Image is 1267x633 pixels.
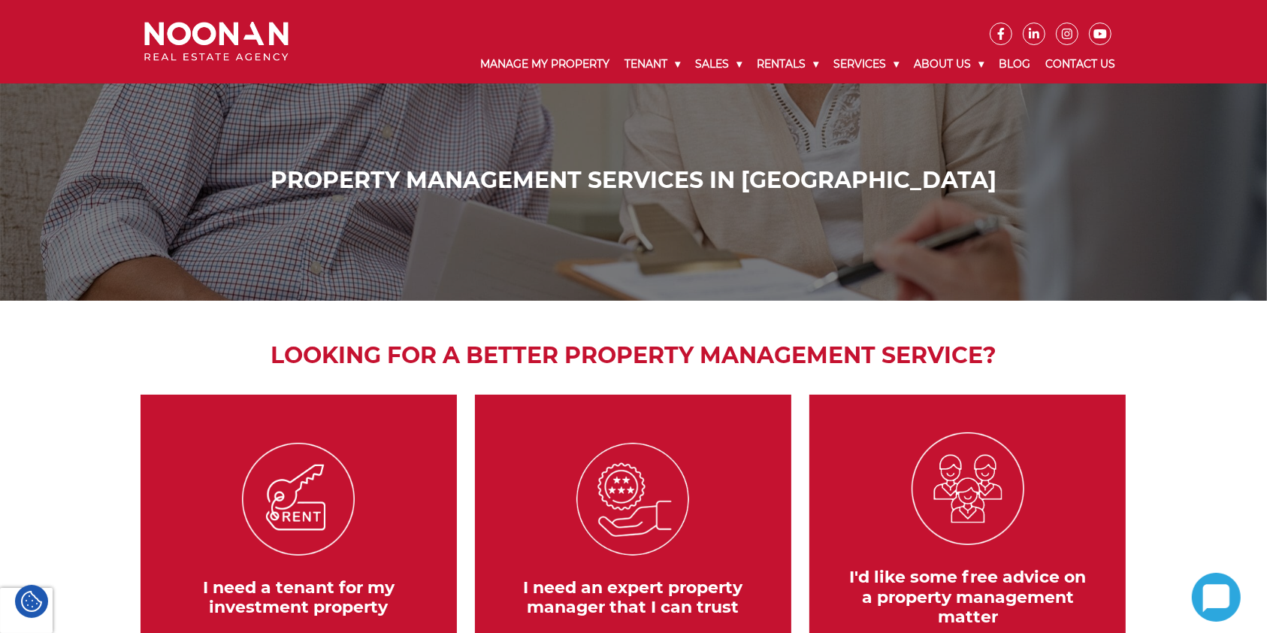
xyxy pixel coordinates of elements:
a: About Us [906,45,991,83]
a: Contact Us [1038,45,1123,83]
h1: Property Management Services in [GEOGRAPHIC_DATA] [148,167,1120,194]
a: Services [826,45,906,83]
div: Cookie Settings [15,585,48,618]
a: Manage My Property [473,45,617,83]
img: Noonan Real Estate Agency [144,22,289,62]
a: Rentals [749,45,826,83]
h2: Looking for a better property management service? [133,338,1135,372]
a: Blog [991,45,1038,83]
a: Sales [688,45,749,83]
a: Tenant [617,45,688,83]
